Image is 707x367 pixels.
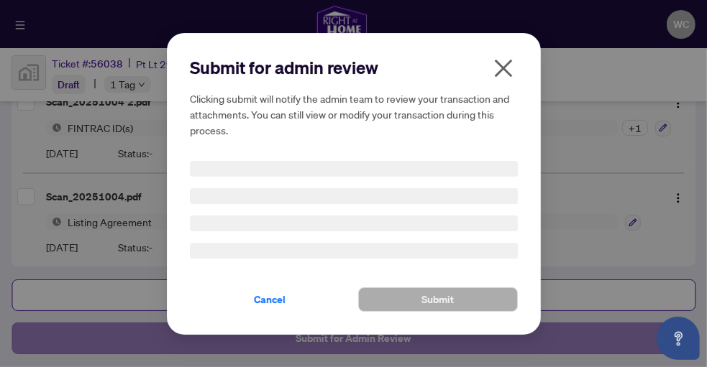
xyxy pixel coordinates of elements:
[657,317,700,360] button: Open asap
[254,288,286,311] span: Cancel
[492,57,515,80] span: close
[190,90,518,138] h5: Clicking submit will notify the admin team to review your transaction and attachments. You can st...
[358,287,518,312] button: Submit
[190,287,350,312] button: Cancel
[190,56,518,79] h2: Submit for admin review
